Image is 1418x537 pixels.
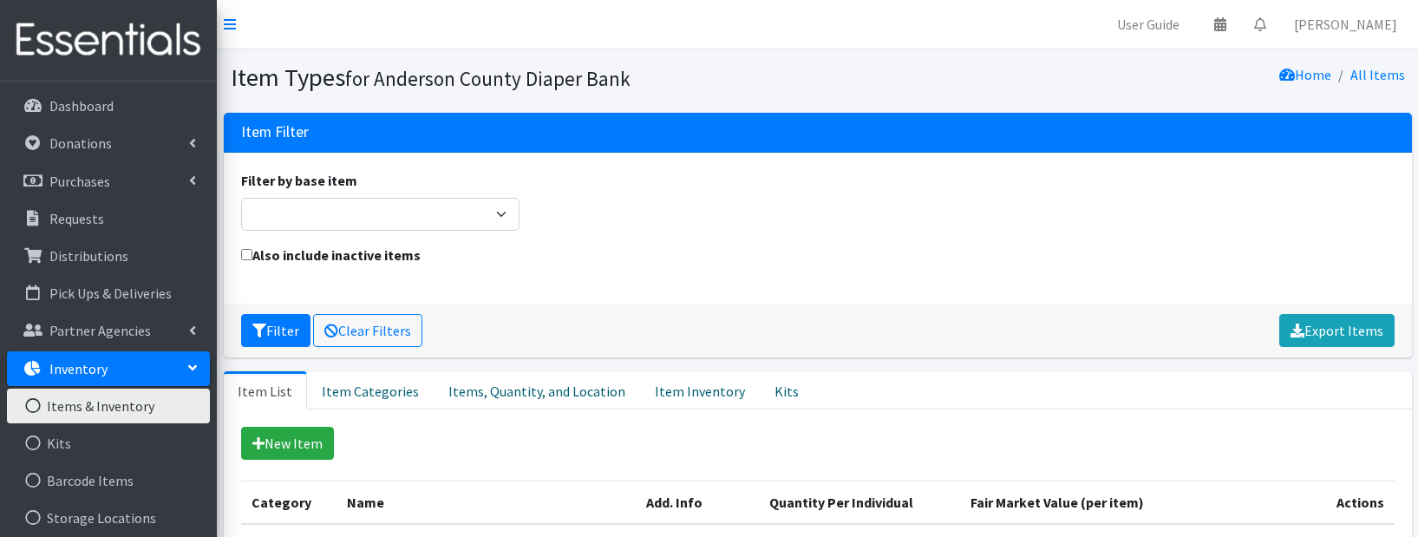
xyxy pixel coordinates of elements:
[728,481,924,524] th: Quantity Per Individual
[7,11,210,69] img: HumanEssentials
[49,360,108,377] p: Inventory
[1103,7,1193,42] a: User Guide
[7,351,210,386] a: Inventory
[241,123,309,141] h3: Item Filter
[49,173,110,190] p: Purchases
[1350,66,1405,83] a: All Items
[7,389,210,423] a: Items & Inventory
[7,126,210,160] a: Donations
[241,427,334,460] a: New Item
[241,245,421,265] label: Also include inactive items
[924,481,1154,524] th: Fair Market Value (per item)
[7,426,210,461] a: Kits
[7,201,210,236] a: Requests
[241,314,310,347] button: Filter
[7,463,210,498] a: Barcode Items
[7,239,210,273] a: Distributions
[224,371,307,409] a: Item List
[241,481,337,524] th: Category
[7,276,210,311] a: Pick Ups & Deliveries
[640,371,760,409] a: Item Inventory
[49,97,114,115] p: Dashboard
[1280,7,1411,42] a: [PERSON_NAME]
[49,322,151,339] p: Partner Agencies
[7,501,210,535] a: Storage Locations
[307,371,434,409] a: Item Categories
[1279,66,1331,83] a: Home
[7,88,210,123] a: Dashboard
[1279,314,1395,347] a: Export Items
[760,371,814,409] a: Kits
[241,249,252,260] input: Also include inactive items
[636,481,728,524] th: Add. Info
[231,62,812,93] h1: Item Types
[7,313,210,348] a: Partner Agencies
[345,66,631,91] small: for Anderson County Diaper Bank
[337,481,636,524] th: Name
[49,247,128,265] p: Distributions
[1154,481,1394,524] th: Actions
[241,170,357,191] label: Filter by base item
[313,314,422,347] a: Clear Filters
[49,285,172,302] p: Pick Ups & Deliveries
[49,134,112,152] p: Donations
[49,210,104,227] p: Requests
[434,371,640,409] a: Items, Quantity, and Location
[7,164,210,199] a: Purchases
